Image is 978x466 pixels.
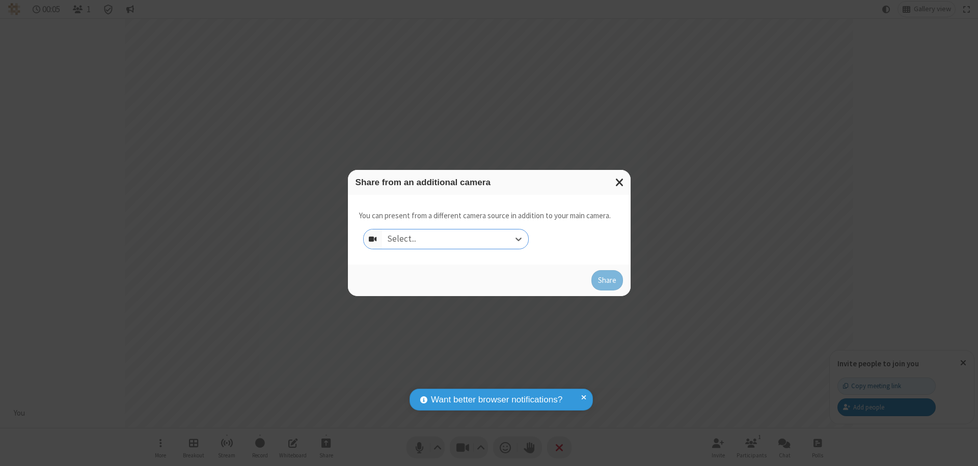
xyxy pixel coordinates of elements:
h3: Share from an additional camera [356,178,623,187]
button: Close modal [609,170,631,195]
div: Select... [387,232,423,246]
button: Share [591,270,623,290]
span: Want better browser notifications? [431,393,562,406]
p: You can present from a different camera source in addition to your main camera. [359,210,611,222]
